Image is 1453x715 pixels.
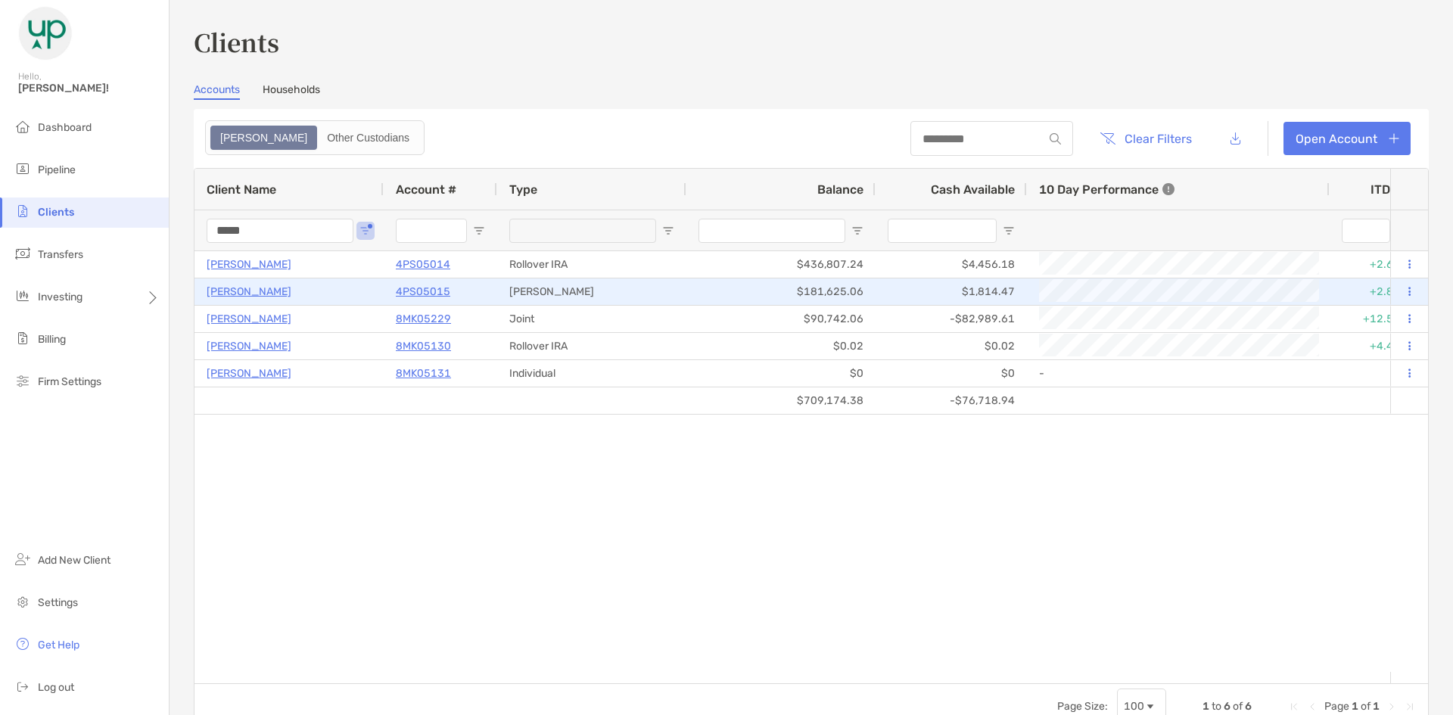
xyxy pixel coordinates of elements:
h3: Clients [194,24,1429,59]
div: $0.02 [686,333,876,359]
a: 4PS05015 [396,282,450,301]
span: 6 [1224,700,1231,713]
input: ITD Filter Input [1342,219,1390,243]
span: 1 [1352,700,1358,713]
div: Last Page [1404,701,1416,713]
span: to [1212,700,1221,713]
div: Other Custodians [319,127,418,148]
span: Clients [38,206,74,219]
button: Open Filter Menu [473,225,485,237]
div: 0% [1330,360,1420,387]
img: pipeline icon [14,160,32,178]
img: settings icon [14,592,32,611]
a: [PERSON_NAME] [207,282,291,301]
div: 10 Day Performance [1039,169,1175,210]
div: +2.89% [1330,278,1420,305]
div: Zoe [212,127,316,148]
div: $181,625.06 [686,278,876,305]
button: Clear Filters [1088,122,1203,155]
span: Firm Settings [38,375,101,388]
span: Transfers [38,248,83,261]
div: Next Page [1386,701,1398,713]
div: ITD [1371,182,1408,197]
span: Add New Client [38,554,110,567]
span: Cash Available [931,182,1015,197]
div: [PERSON_NAME] [497,278,686,305]
input: Client Name Filter Input [207,219,353,243]
div: Individual [497,360,686,387]
span: Pipeline [38,163,76,176]
div: +4.40% [1330,333,1420,359]
div: $90,742.06 [686,306,876,332]
img: input icon [1050,133,1061,145]
div: $709,174.38 [686,387,876,414]
a: 8MK05131 [396,364,451,383]
button: Open Filter Menu [359,225,372,237]
div: $4,456.18 [876,251,1027,278]
div: Rollover IRA [497,333,686,359]
button: Open Filter Menu [1003,225,1015,237]
span: Dashboard [38,121,92,134]
img: dashboard icon [14,117,32,135]
img: billing icon [14,329,32,347]
input: Account # Filter Input [396,219,467,243]
div: Joint [497,306,686,332]
img: firm-settings icon [14,371,32,390]
div: First Page [1288,701,1300,713]
a: [PERSON_NAME] [207,309,291,328]
span: Type [509,182,537,197]
span: 1 [1203,700,1209,713]
div: - [1039,361,1318,386]
a: 4PS05014 [396,255,450,274]
img: Zoe Logo [18,6,73,61]
div: $1,814.47 [876,278,1027,305]
div: +12.59% [1330,306,1420,332]
button: Open Filter Menu [662,225,674,237]
span: Page [1324,700,1349,713]
input: Balance Filter Input [698,219,845,243]
img: get-help icon [14,635,32,653]
a: Accounts [194,83,240,100]
span: Settings [38,596,78,609]
div: $0 [686,360,876,387]
div: +2.68% [1330,251,1420,278]
span: Get Help [38,639,79,651]
div: $0.02 [876,333,1027,359]
div: Previous Page [1306,701,1318,713]
span: Billing [38,333,66,346]
span: Investing [38,291,82,303]
div: segmented control [205,120,425,155]
div: -$82,989.61 [876,306,1027,332]
img: investing icon [14,287,32,305]
img: add_new_client icon [14,550,32,568]
span: [PERSON_NAME]! [18,82,160,95]
span: Account # [396,182,456,197]
span: Log out [38,681,74,694]
img: transfers icon [14,244,32,263]
a: 8MK05229 [396,309,451,328]
div: Page Size: [1057,700,1108,713]
a: [PERSON_NAME] [207,364,291,383]
input: Cash Available Filter Input [888,219,997,243]
img: logout icon [14,677,32,695]
span: 1 [1373,700,1380,713]
a: 8MK05130 [396,337,451,356]
div: 100 [1124,700,1144,713]
div: $436,807.24 [686,251,876,278]
span: of [1233,700,1243,713]
span: Balance [817,182,863,197]
a: Open Account [1283,122,1411,155]
span: of [1361,700,1371,713]
a: [PERSON_NAME] [207,255,291,274]
span: Client Name [207,182,276,197]
a: [PERSON_NAME] [207,337,291,356]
